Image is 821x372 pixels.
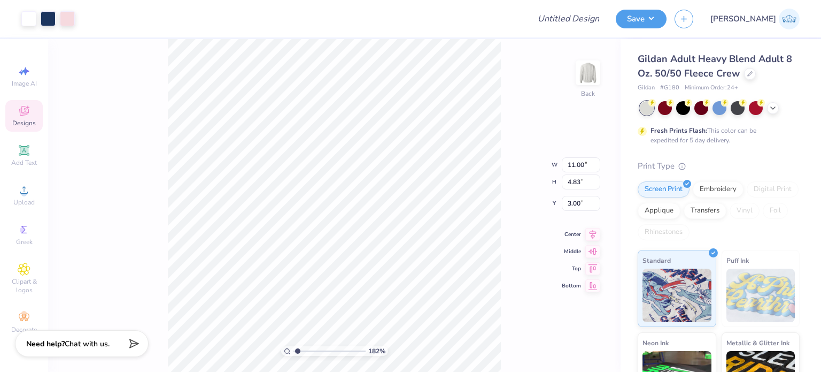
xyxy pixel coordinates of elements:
div: Foil [763,203,788,219]
span: Puff Ink [726,255,749,266]
strong: Fresh Prints Flash: [650,126,707,135]
img: Janilyn Atanacio [779,9,800,29]
span: Image AI [12,79,37,88]
span: Gildan Adult Heavy Blend Adult 8 Oz. 50/50 Fleece Crew [638,52,792,80]
div: Transfers [684,203,726,219]
span: Bottom [562,282,581,290]
span: Add Text [11,158,37,167]
span: Standard [642,255,671,266]
span: Gildan [638,83,655,93]
span: Middle [562,248,581,255]
strong: Need help? [26,339,65,349]
span: Chat with us. [65,339,110,349]
a: [PERSON_NAME] [710,9,800,29]
span: Neon Ink [642,337,669,348]
div: Back [581,89,595,98]
span: Clipart & logos [5,277,43,294]
div: This color can be expedited for 5 day delivery. [650,126,782,145]
div: Rhinestones [638,224,690,240]
span: Center [562,231,581,238]
span: Decorate [11,325,37,334]
span: Top [562,265,581,272]
span: Minimum Order: 24 + [685,83,738,93]
span: 182 % [368,346,385,356]
div: Embroidery [693,181,743,198]
span: Designs [12,119,36,127]
img: Standard [642,269,711,322]
img: Puff Ink [726,269,795,322]
input: Untitled Design [529,8,608,29]
div: Print Type [638,160,800,172]
span: Metallic & Glitter Ink [726,337,789,348]
span: Upload [13,198,35,207]
button: Save [616,10,667,28]
div: Screen Print [638,181,690,198]
span: Greek [16,238,33,246]
img: Back [577,62,599,83]
span: [PERSON_NAME] [710,13,776,25]
span: # G180 [660,83,679,93]
div: Vinyl [730,203,760,219]
div: Digital Print [747,181,799,198]
div: Applique [638,203,680,219]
